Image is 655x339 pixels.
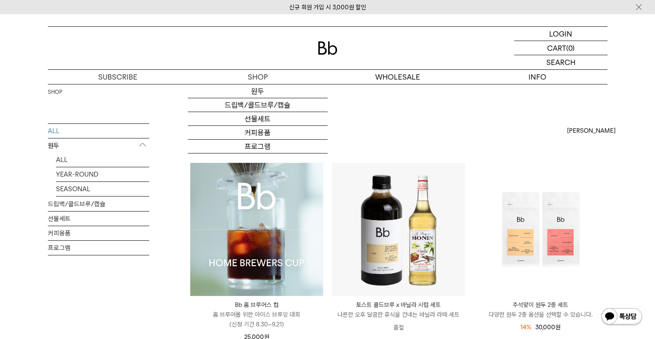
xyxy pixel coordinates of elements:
img: 카카오톡 채널 1:1 채팅 버튼 [601,307,643,327]
a: 추석맞이 원두 2종 세트 다양한 원두 2종 옵션을 선택할 수 있습니다. [474,300,607,320]
p: 추석맞이 원두 2종 세트 [474,300,607,310]
a: 토스트 콜드브루 x 바닐라 시럽 세트 나른한 오후 달콤한 휴식을 건네는 바닐라 라떼 세트 [332,300,465,320]
a: LOGIN [514,27,608,41]
a: SHOP [48,88,62,96]
p: 원두 [48,138,149,153]
p: LOGIN [549,27,572,41]
a: CART (0) [514,41,608,55]
a: 커피용품 [188,126,328,140]
a: SHOP [188,70,328,84]
p: Bb 홈 브루어스 컵 [190,300,323,310]
a: ALL [48,124,149,138]
a: SEASONAL [56,182,149,196]
p: INFO [468,70,608,84]
p: 홈 브루어를 위한 아이스 브루잉 대회 (신청 기간 8.30~9.21) [190,310,323,329]
span: 원 [555,324,561,331]
img: 로고 [318,41,337,55]
a: YEAR-ROUND [56,167,149,181]
p: (0) [566,41,575,55]
p: 나른한 오후 달콤한 휴식을 건네는 바닐라 라떼 세트 [332,310,465,320]
p: 다양한 원두 2종 옵션을 선택할 수 있습니다. [474,310,607,320]
a: 원두 [188,84,328,98]
p: WHOLESALE [328,70,468,84]
img: 토스트 콜드브루 x 바닐라 시럽 세트 [332,163,465,296]
a: 신규 회원 가입 시 3,000원 할인 [289,4,366,11]
p: 토스트 콜드브루 x 바닐라 시럽 세트 [332,300,465,310]
a: ALL [56,153,149,167]
a: 프로그램 [188,140,328,153]
img: Bb 홈 브루어스 컵 [190,163,323,296]
p: SEARCH [546,55,576,69]
a: SUBSCRIBE [48,70,188,84]
a: 선물세트 [188,112,328,126]
a: 커피용품 [48,226,149,240]
p: CART [547,41,566,55]
span: [PERSON_NAME] [567,126,616,136]
a: 프로그램 [48,241,149,255]
a: 드립백/콜드브루/캡슐 [48,197,149,211]
div: 14% [520,322,531,332]
span: 30,000 [535,324,561,331]
img: 추석맞이 원두 2종 세트 [474,163,607,296]
p: 품절 [332,320,465,336]
a: Bb 홈 브루어스 컵 홈 브루어를 위한 아이스 브루잉 대회(신청 기간 8.30~9.21) [190,300,323,329]
a: 선물세트 [48,212,149,226]
a: 드립백/콜드브루/캡슐 [188,98,328,112]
